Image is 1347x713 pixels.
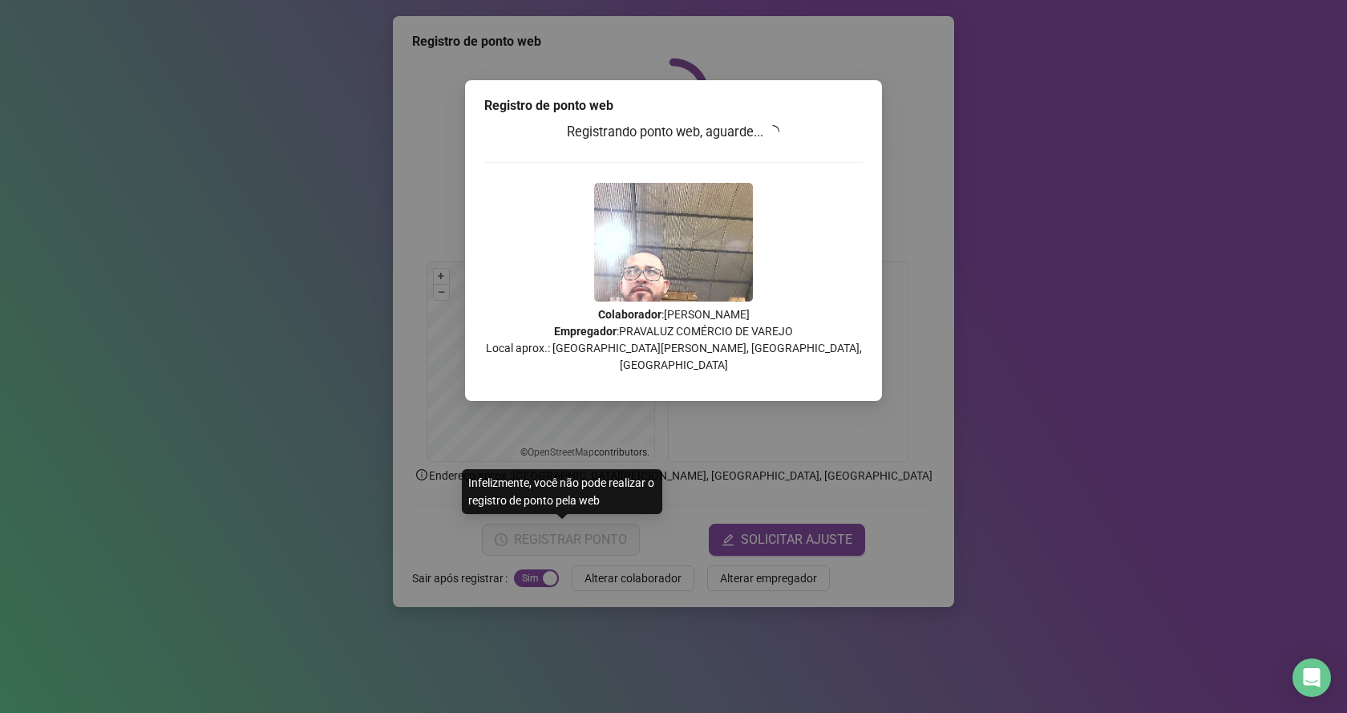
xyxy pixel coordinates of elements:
[484,306,863,374] p: : [PERSON_NAME] : PRAVALUZ COMÉRCIO DE VAREJO Local aprox.: [GEOGRAPHIC_DATA][PERSON_NAME], [GEOG...
[598,308,661,321] strong: Colaborador
[554,325,617,338] strong: Empregador
[594,183,753,302] img: 9k=
[484,122,863,143] h3: Registrando ponto web, aguarde...
[462,469,662,514] div: Infelizmente, você não pode realizar o registro de ponto pela web
[1292,658,1331,697] div: Open Intercom Messenger
[484,96,863,115] div: Registro de ponto web
[767,125,779,138] span: loading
